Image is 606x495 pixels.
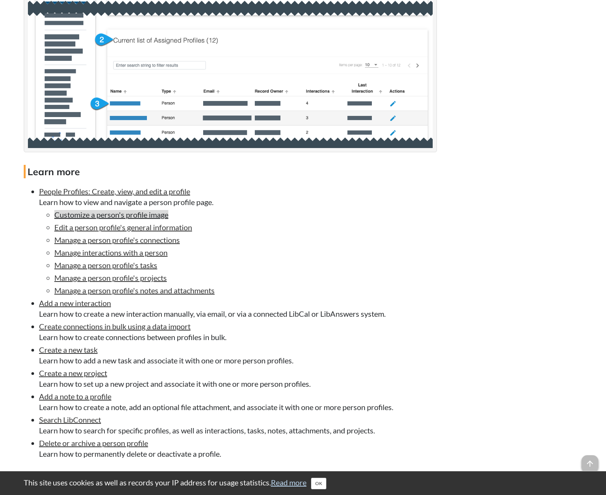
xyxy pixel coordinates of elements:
a: Manage a person profile's projects [54,273,167,282]
button: Close [311,478,326,489]
a: Create a new task [39,345,98,354]
a: Manage a person profile's notes and attachments [54,286,215,295]
a: Manage a person profile's connections [54,235,180,244]
a: Manage interactions with a person [54,248,168,257]
a: Read more [271,478,306,487]
li: Learn how to add a new task and associate it with one or more person profiles. [39,344,437,366]
h4: Learn more [24,165,437,178]
div: This site uses cookies as well as records your IP address for usage statistics. [16,477,590,489]
a: People Profiles: Create, view, and edit a profile [39,187,190,196]
li: Learn how to set up a new project and associate it with one or more person profiles. [39,368,437,389]
li: Learn how to create a note, add an optional file attachment, and associate it with one or more pe... [39,391,437,412]
li: Learn how to create a new interaction manually, via email, or via a connected LibCal or LibAnswer... [39,298,437,319]
li: Learn how to create connections between profiles in bulk. [39,321,437,342]
a: Customize a person's profile image [54,210,168,219]
a: Delete or archive a person profile [39,438,148,448]
a: Manage a person profile's tasks [54,261,157,270]
a: Search LibConnect [39,415,101,424]
a: Create connections in bulk using a data import [39,322,191,331]
a: arrow_upward [582,456,598,465]
a: Edit a person profile's general information [54,223,192,232]
li: Learn how to view and navigate a person profile page. [39,186,437,296]
span: arrow_upward [582,455,598,472]
a: Add a note to a profile [39,392,111,401]
li: Learn how to search for specific profiles, as well as interactions, tasks, notes, attachments, an... [39,414,437,436]
a: Create a new project [39,368,107,378]
li: Learn how to permanently delete or deactivate a profile. [39,438,437,459]
a: Add a new interaction [39,298,111,308]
